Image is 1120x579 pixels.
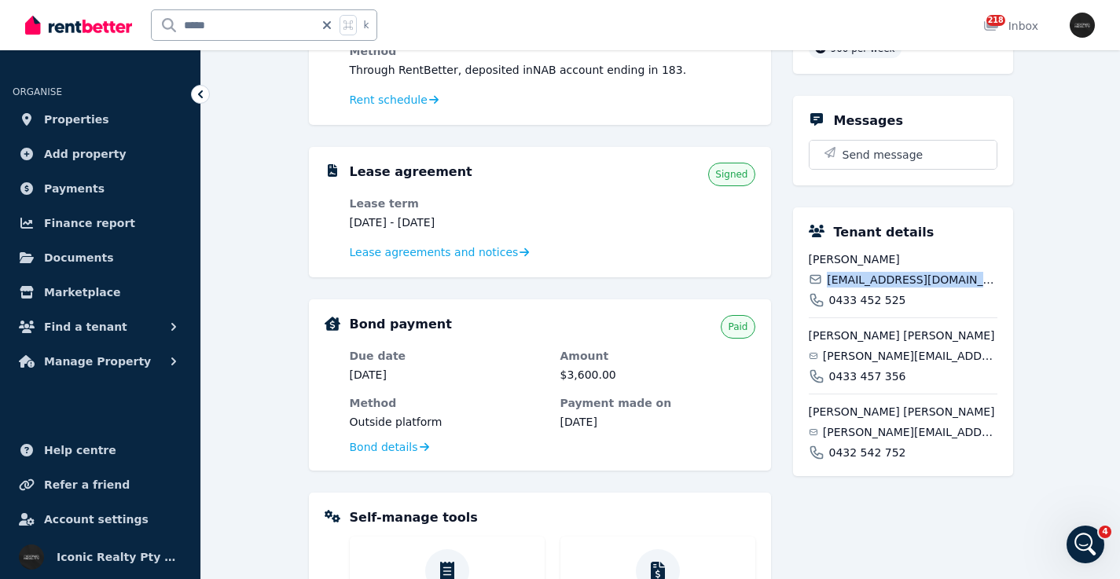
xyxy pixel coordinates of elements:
span: 0432 542 752 [829,445,906,460]
span: Manage Property [44,352,151,371]
span: ORGANISE [13,86,62,97]
span: 4 [1099,526,1111,538]
h5: Self-manage tools [350,508,478,527]
span: Find a tenant [44,317,127,336]
h5: Tenant details [834,223,935,242]
a: Properties [13,104,188,135]
dt: Due date [350,348,545,364]
span: Iconic Realty Pty Ltd [57,548,182,566]
dd: $3,600.00 [560,367,755,383]
iframe: Intercom live chat [1067,526,1104,563]
span: Help centre [44,441,116,460]
dt: Payment made on [560,395,755,411]
span: Through RentBetter , deposited in NAB account ending in 183 . [350,64,687,76]
span: Payments [44,179,105,198]
a: Help centre [13,434,188,466]
span: [PERSON_NAME][EMAIL_ADDRESS][DOMAIN_NAME] [823,348,997,364]
span: Refer a friend [44,475,130,494]
div: Inbox [983,18,1038,34]
span: [PERSON_NAME] [PERSON_NAME] [809,328,997,343]
dd: [DATE] - [DATE] [350,214,545,230]
span: Bond details [350,439,418,455]
span: Paid [728,321,747,333]
span: Finance report [44,214,135,233]
span: 218 [986,15,1005,26]
span: [PERSON_NAME] [PERSON_NAME] [809,404,997,420]
a: Refer a friend [13,469,188,500]
h5: Bond payment [350,315,452,334]
span: Marketplace [44,283,120,302]
a: Lease agreements and notices [350,244,530,260]
button: Send message [810,141,997,169]
dt: Method [350,395,545,411]
a: Add property [13,138,188,170]
button: Find a tenant [13,311,188,343]
dt: Amount [560,348,755,364]
span: [PERSON_NAME][EMAIL_ADDRESS][DOMAIN_NAME] [823,424,997,440]
button: Manage Property [13,346,188,377]
h5: Lease agreement [350,163,472,181]
span: Documents [44,248,114,267]
span: [EMAIL_ADDRESS][DOMAIN_NAME] [827,272,997,288]
span: Signed [715,168,747,181]
dd: Outside platform [350,414,545,430]
span: k [363,19,369,31]
span: 0433 457 356 [829,368,906,384]
span: Add property [44,145,127,163]
img: RentBetter [25,13,132,37]
a: Finance report [13,207,188,239]
dd: [DATE] [350,367,545,383]
a: Documents [13,242,188,273]
span: Send message [843,147,924,163]
span: Account settings [44,510,149,529]
a: Marketplace [13,277,188,308]
h5: Messages [834,112,903,130]
a: Account settings [13,504,188,535]
a: Rent schedule [350,92,439,108]
span: Properties [44,110,109,129]
span: [PERSON_NAME] [809,251,997,267]
dd: [DATE] [560,414,755,430]
dt: Method [350,43,755,59]
span: Rent schedule [350,92,428,108]
span: 0433 452 525 [829,292,906,308]
a: Bond details [350,439,429,455]
a: Payments [13,173,188,204]
dt: Lease term [350,196,545,211]
span: Lease agreements and notices [350,244,519,260]
img: Iconic Realty Pty Ltd [1070,13,1095,38]
img: Iconic Realty Pty Ltd [19,544,44,570]
img: Bond Details [325,317,340,331]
